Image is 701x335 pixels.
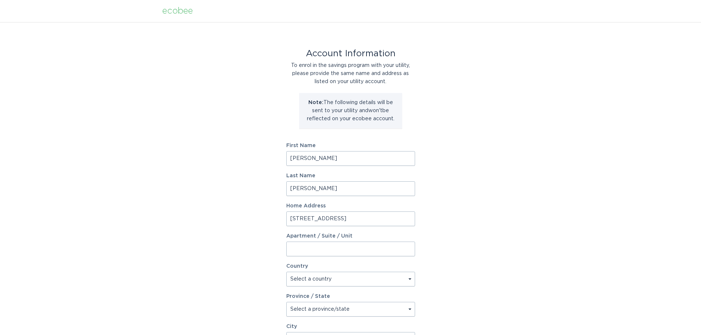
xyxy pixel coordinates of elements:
[286,143,415,148] label: First Name
[286,203,415,209] label: Home Address
[286,264,308,269] label: Country
[286,61,415,86] div: To enrol in the savings program with your utility, please provide the same name and address as li...
[286,173,415,178] label: Last Name
[286,294,330,299] label: Province / State
[308,100,323,105] strong: Note:
[286,324,415,329] label: City
[162,7,193,15] div: ecobee
[286,234,415,239] label: Apartment / Suite / Unit
[305,99,397,123] p: The following details will be sent to your utility and won't be reflected on your ecobee account.
[286,50,415,58] div: Account Information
